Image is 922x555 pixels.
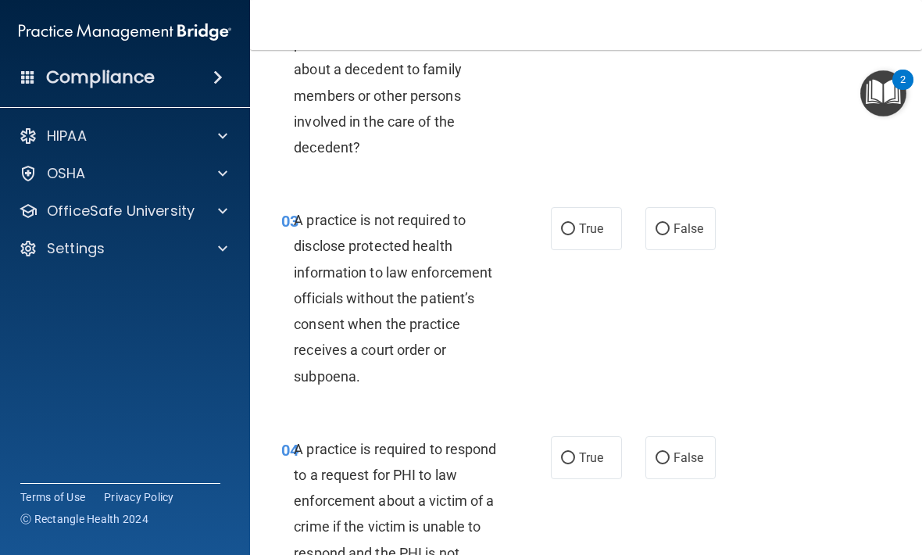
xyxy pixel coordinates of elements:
[900,80,906,100] div: 2
[579,221,603,236] span: True
[19,239,227,258] a: Settings
[561,224,575,235] input: True
[860,70,906,116] button: Open Resource Center, 2 new notifications
[19,16,231,48] img: PMB logo
[656,224,670,235] input: False
[47,164,86,183] p: OSHA
[20,511,148,527] span: Ⓒ Rectangle Health 2024
[47,239,105,258] p: Settings
[656,453,670,464] input: False
[579,450,603,465] span: True
[561,453,575,464] input: True
[47,202,195,220] p: OfficeSafe University
[47,127,87,145] p: HIPAA
[19,202,227,220] a: OfficeSafe University
[46,66,155,88] h4: Compliance
[19,127,227,145] a: HIPAA
[674,221,704,236] span: False
[294,212,492,384] span: A practice is not required to disclose protected health information to law enforcement officials ...
[281,441,298,460] span: 04
[844,447,903,507] iframe: Drift Widget Chat Controller
[19,164,227,183] a: OSHA
[281,212,298,231] span: 03
[104,489,174,505] a: Privacy Policy
[674,450,704,465] span: False
[20,489,85,505] a: Terms of Use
